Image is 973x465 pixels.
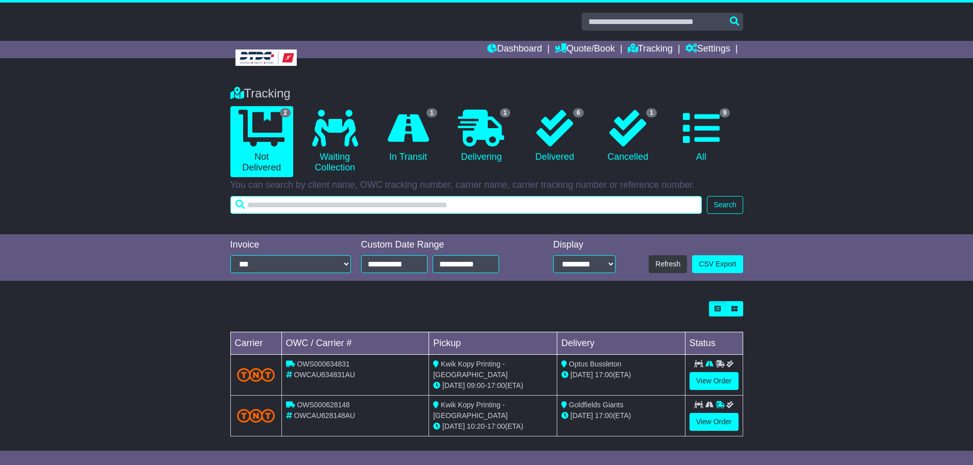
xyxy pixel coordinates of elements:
span: Kwik Kopy Printing - [GEOGRAPHIC_DATA] [433,401,508,420]
span: 9 [720,108,730,117]
td: Carrier [230,332,281,355]
img: TNT_Domestic.png [237,409,275,423]
span: 17:00 [487,381,505,389]
span: Goldfields Giants [569,401,624,409]
span: OWCAU634831AU [294,371,355,379]
span: 1 [426,108,437,117]
a: View Order [690,372,739,390]
img: TNT_Domestic.png [237,368,275,382]
a: Settings [685,41,730,58]
button: Search [707,196,743,214]
a: Waiting Collection [303,106,366,177]
td: Status [685,332,743,355]
span: 1 [500,108,511,117]
span: OWCAU628148AU [294,411,355,420]
a: 9 All [670,106,732,166]
span: 17:00 [487,422,505,430]
span: 2 [280,108,291,117]
span: 17:00 [595,411,613,420]
div: - (ETA) [433,421,553,432]
td: Delivery [557,332,685,355]
span: 6 [573,108,584,117]
div: (ETA) [561,370,681,380]
a: 1 Cancelled [597,106,659,166]
span: 10:20 [467,422,485,430]
span: Optus Bussleton [569,360,622,368]
div: (ETA) [561,410,681,421]
div: Custom Date Range [361,239,525,251]
a: 2 Not Delivered [230,106,293,177]
span: 09:00 [467,381,485,389]
div: - (ETA) [433,380,553,391]
span: [DATE] [571,411,593,420]
p: You can search by client name, OWC tracking number, carrier name, carrier tracking number or refe... [230,180,743,191]
a: View Order [690,413,739,431]
a: 1 In Transit [376,106,439,166]
td: Pickup [429,332,557,355]
div: Tracking [225,86,748,101]
span: [DATE] [442,381,465,389]
span: OWS000634831 [297,360,350,368]
span: [DATE] [571,371,593,379]
a: 1 Delivering [450,106,513,166]
a: CSV Export [692,255,743,273]
td: OWC / Carrier # [281,332,429,355]
span: 1 [646,108,657,117]
div: Display [553,239,615,251]
span: OWS000628148 [297,401,350,409]
a: Quote/Book [555,41,615,58]
a: 6 Delivered [523,106,586,166]
a: Tracking [628,41,673,58]
button: Refresh [649,255,687,273]
span: 17:00 [595,371,613,379]
div: Invoice [230,239,351,251]
a: Dashboard [487,41,542,58]
span: Kwik Kopy Printing - [GEOGRAPHIC_DATA] [433,360,508,379]
span: [DATE] [442,422,465,430]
